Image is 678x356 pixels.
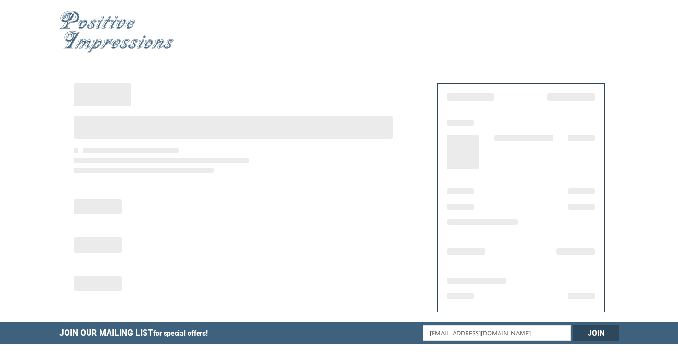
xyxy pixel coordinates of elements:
input: Email [423,325,571,341]
h5: Join Our Mailing List [59,322,212,346]
input: Join [573,325,619,341]
span: for special offers! [153,329,208,338]
img: Positive Impressions [59,11,174,54]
